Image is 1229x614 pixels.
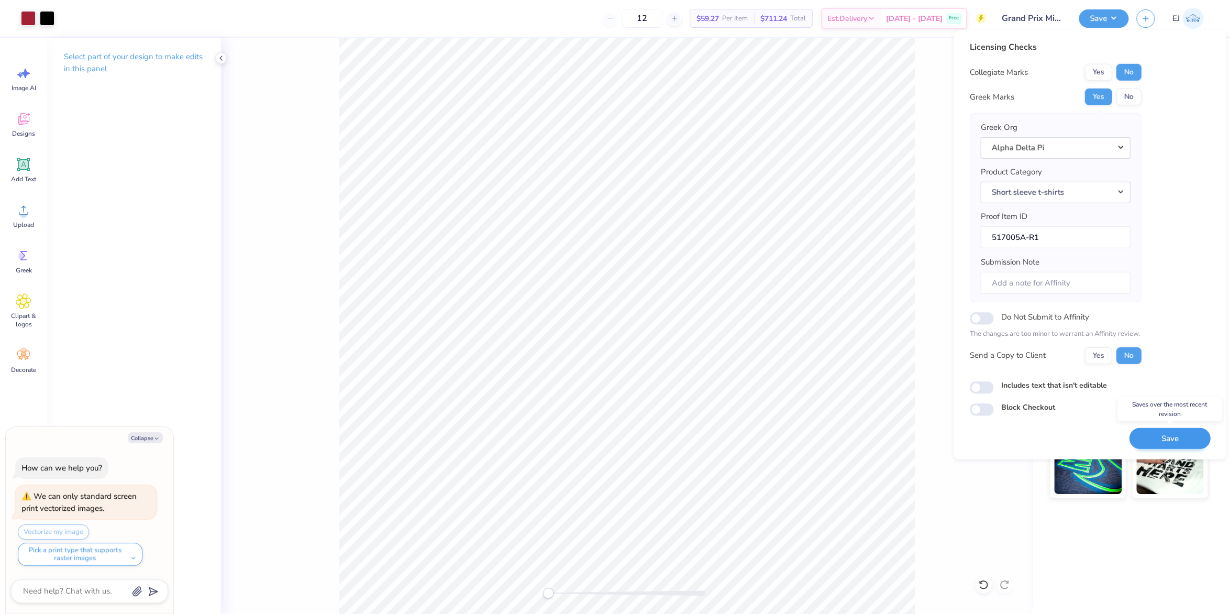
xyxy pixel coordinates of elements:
[980,211,1027,223] label: Proof Item ID
[980,271,1130,294] input: Add a note for Affinity
[1079,9,1128,28] button: Save
[6,312,41,328] span: Clipart & logos
[886,13,943,24] span: [DATE] - [DATE]
[980,137,1130,158] button: Alpha Delta Pi
[1168,8,1208,29] a: EJ
[969,91,1014,103] div: Greek Marks
[12,129,35,138] span: Designs
[969,329,1141,339] p: The changes are too minor to warrant an Affinity review.
[1001,310,1089,324] label: Do Not Submit to Affinity
[11,366,36,374] span: Decorate
[1001,402,1055,413] label: Block Checkout
[1084,347,1112,364] button: Yes
[543,588,553,598] div: Accessibility label
[1117,397,1222,421] div: Saves over the most recent revision
[1172,13,1180,25] span: EJ
[1116,347,1141,364] button: No
[827,13,867,24] span: Est. Delivery
[1084,64,1112,81] button: Yes
[64,51,204,75] p: Select part of your design to make edits in this panel
[1136,442,1204,494] img: Water based Ink
[1116,64,1141,81] button: No
[722,13,748,24] span: Per Item
[11,175,36,183] span: Add Text
[1116,89,1141,105] button: No
[949,15,959,22] span: Free
[980,181,1130,203] button: Short sleeve t-shirts
[760,13,787,24] span: $711.24
[980,122,1017,134] label: Greek Org
[16,266,32,275] span: Greek
[696,13,719,24] span: $59.27
[1001,379,1106,390] label: Includes text that isn't editable
[1182,8,1203,29] img: Edgardo Jr
[13,221,34,229] span: Upload
[994,8,1071,29] input: Untitled Design
[980,166,1042,178] label: Product Category
[1054,442,1122,494] img: Glow in the Dark Ink
[980,256,1039,268] label: Submission Note
[969,67,1027,79] div: Collegiate Marks
[1084,89,1112,105] button: Yes
[21,463,102,473] div: How can we help you?
[21,491,137,513] div: We can only standard screen print vectorized images.
[622,9,662,28] input: – –
[969,41,1141,53] div: Licensing Checks
[18,543,142,566] button: Pick a print type that supports raster images
[969,349,1045,361] div: Send a Copy to Client
[12,84,36,92] span: Image AI
[128,432,163,443] button: Collapse
[1129,427,1210,449] button: Save
[790,13,806,24] span: Total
